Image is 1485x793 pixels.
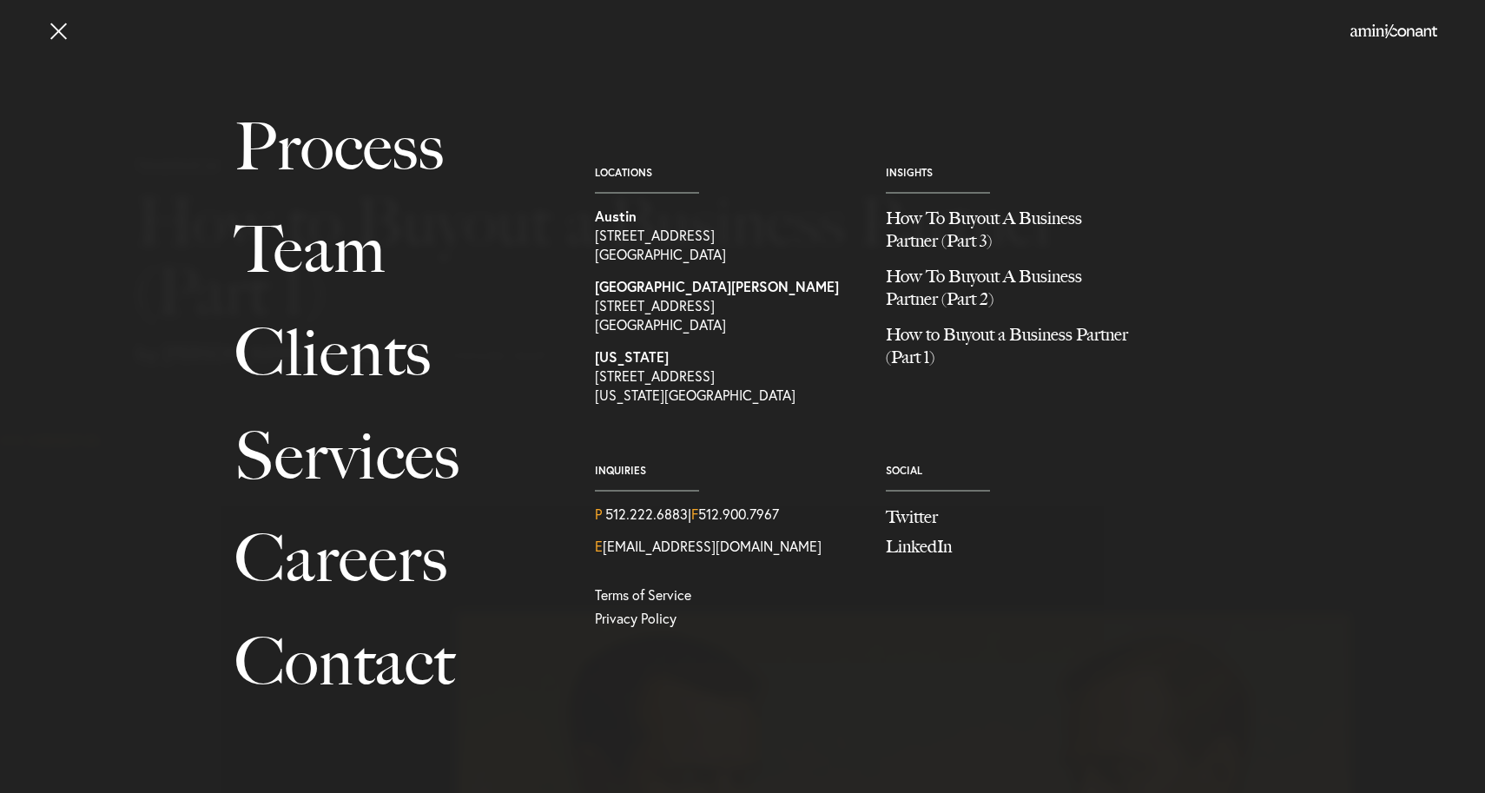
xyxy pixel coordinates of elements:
[234,96,556,199] a: Process
[595,277,860,334] a: View on map
[234,611,556,714] a: Contact
[595,465,860,477] span: Inquiries
[595,347,669,366] strong: [US_STATE]
[595,537,603,556] span: E
[234,405,556,508] a: Services
[886,166,933,179] a: Insights
[886,505,1151,530] a: Follow us on Twitter
[595,537,822,556] a: Email Us
[605,505,688,524] a: Call us at 5122226883
[1350,24,1437,38] img: Amini & Conant
[595,347,860,405] a: View on map
[886,534,1151,559] a: Join us on LinkedIn
[234,507,556,611] a: Careers
[595,207,637,225] strong: Austin
[234,301,556,405] a: Clients
[1350,25,1437,39] a: Home
[595,277,839,295] strong: [GEOGRAPHIC_DATA][PERSON_NAME]
[595,585,691,605] a: Terms of Service
[691,505,698,524] span: F
[886,465,1151,477] span: Social
[595,166,652,179] a: Locations
[595,609,860,628] a: Privacy Policy
[595,505,860,524] div: | 512.900.7967
[886,323,1151,381] a: How to Buyout a Business Partner (Part 1)
[886,207,1151,265] a: How To Buyout A Business Partner (Part 3)
[595,207,860,264] a: View on map
[234,198,556,301] a: Team
[886,265,1151,323] a: How To Buyout A Business Partner (Part 2)
[595,505,602,524] span: P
